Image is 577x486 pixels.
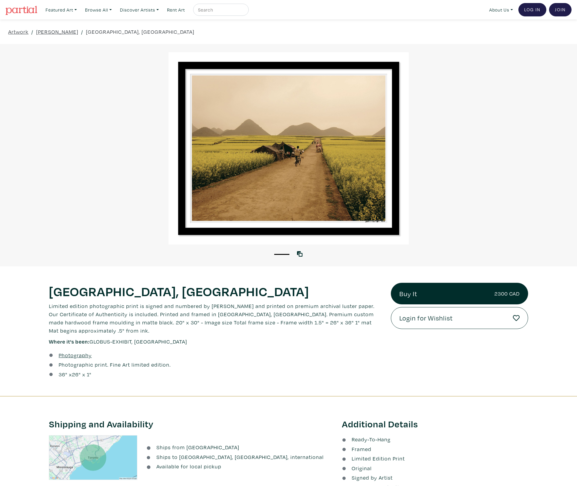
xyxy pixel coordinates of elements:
h3: Additional Details [342,418,528,430]
a: Log In [518,3,546,16]
a: Photography [59,351,92,359]
a: Artwork [8,28,29,36]
li: Ready-To-Hang [342,435,528,443]
a: Join [549,3,572,16]
h1: [GEOGRAPHIC_DATA], [GEOGRAPHIC_DATA] [49,283,382,299]
li: Limited Edition Print [342,454,528,463]
a: Buy It2300 CAD [391,283,528,305]
a: Rent Art [164,4,188,16]
span: Where it's been: [49,338,90,345]
p: Limited edition photographic print is signed and numbered by [PERSON_NAME] and printed on premium... [49,302,382,335]
span: / [31,28,33,36]
li: Original [342,464,528,472]
a: Browse All [82,4,114,16]
span: / [81,28,83,36]
li: Framed [342,445,528,453]
li: Available for local pickup [146,462,333,471]
span: Login for Wishlist [399,313,453,323]
u: Photography [59,352,92,359]
a: About Us [487,4,516,16]
li: Ships from [GEOGRAPHIC_DATA] [146,443,333,451]
small: 2300 CAD [494,289,520,298]
span: 36 [59,371,65,378]
input: Search [197,6,243,14]
li: Ships to [GEOGRAPHIC_DATA], [GEOGRAPHIC_DATA], international [146,453,333,461]
a: Photographic print. Fine Art limited edition. [59,361,171,369]
span: 26 [72,371,79,378]
div: " x " x 1" [59,370,91,378]
a: [GEOGRAPHIC_DATA], [GEOGRAPHIC_DATA] [86,28,194,36]
li: Signed by Artist [342,474,528,482]
img: staticmap [49,435,138,480]
p: GLOBUS-EXHIBIT, [GEOGRAPHIC_DATA] [49,337,382,346]
a: Discover Artists [117,4,162,16]
a: [PERSON_NAME] [36,28,78,36]
button: 1 of 1 [274,254,289,255]
a: Login for Wishlist [391,307,528,329]
a: Featured Art [43,4,80,16]
h3: Shipping and Availability [49,418,333,430]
